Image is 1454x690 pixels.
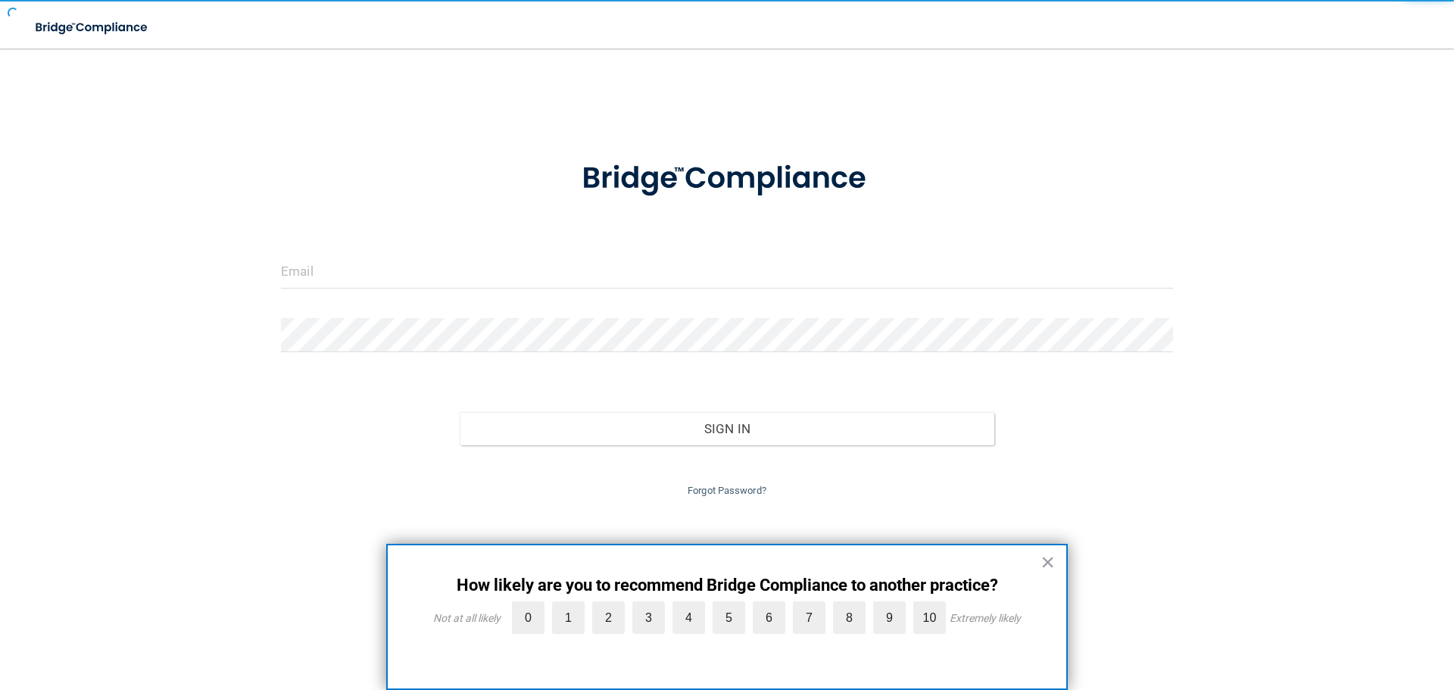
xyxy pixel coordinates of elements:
[1192,582,1436,643] iframe: Drift Widget Chat Controller
[281,254,1173,289] input: Email
[418,576,1036,595] p: How likely are you to recommend Bridge Compliance to another practice?
[1041,550,1055,574] button: Close
[713,601,745,634] label: 5
[433,612,501,624] div: Not at all likely
[551,139,903,218] img: bridge_compliance_login_screen.278c3ca4.svg
[23,12,162,43] img: bridge_compliance_login_screen.278c3ca4.svg
[552,601,585,634] label: 1
[592,601,625,634] label: 2
[672,601,705,634] label: 4
[512,601,544,634] label: 0
[632,601,665,634] label: 3
[873,601,906,634] label: 9
[950,612,1021,624] div: Extremely likely
[793,601,825,634] label: 7
[833,601,866,634] label: 8
[753,601,785,634] label: 6
[460,412,995,445] button: Sign In
[913,601,946,634] label: 10
[688,485,766,496] a: Forgot Password?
